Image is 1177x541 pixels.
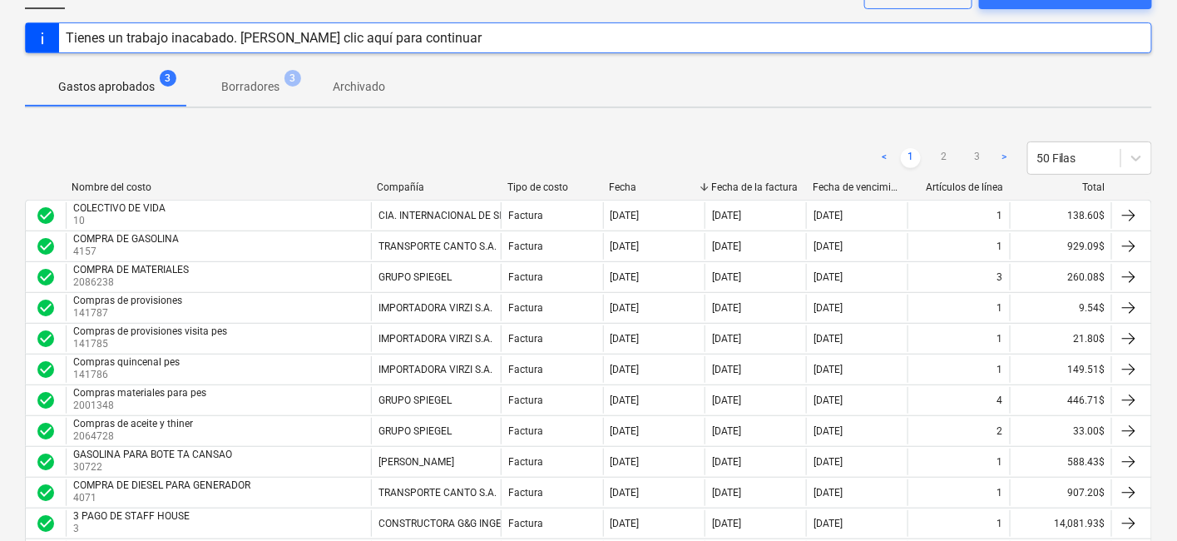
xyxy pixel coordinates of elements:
div: La factura fue aprobada [36,421,56,441]
div: GRUPO SPIEGEL [378,425,452,437]
p: 141787 [73,306,185,320]
div: Factura [508,302,543,314]
div: Tienes un trabajo inacabado. [PERSON_NAME] clic aquí para continuar [66,30,482,46]
div: [DATE] [712,425,741,437]
p: Gastos aprobados [58,78,155,96]
div: Artículos de línea [915,181,1003,193]
div: [DATE] [814,333,843,345]
div: 1 [997,456,1003,468]
div: Factura [508,210,543,221]
div: [DATE] [712,241,741,252]
div: [DATE] [611,241,640,252]
div: [DATE] [712,395,741,406]
div: [DATE] [814,518,843,529]
span: check_circle [36,267,56,287]
div: La factura fue aprobada [36,298,56,318]
div: IMPORTADORA VIRZI S.A. [378,333,492,345]
div: Factura [508,395,543,406]
p: 4071 [73,491,254,505]
span: 3 [284,70,301,87]
div: Factura [508,425,543,437]
div: IMPORTADORA VIRZI S.A. [378,364,492,375]
div: GASOLINA PARA BOTE TA CANSAO [73,449,232,460]
div: [DATE] [611,395,640,406]
div: [DATE] [712,364,741,375]
div: 1 [997,302,1003,314]
div: 33.00$ [1010,418,1111,444]
a: Next page [994,148,1014,168]
div: [DATE] [611,456,640,468]
div: La factura fue aprobada [36,329,56,349]
div: [DATE] [712,210,741,221]
p: 4157 [73,245,182,259]
p: 3 [73,522,193,536]
span: check_circle [36,421,56,441]
div: 3 PAGO DE STAFF HOUSE [73,510,190,522]
div: 1 [997,333,1003,345]
div: Factura [508,333,543,345]
div: GRUPO SPIEGEL [378,395,452,406]
div: 138.60$ [1010,202,1111,229]
div: [PERSON_NAME] [378,456,454,468]
div: Factura [508,271,543,283]
div: 1 [997,210,1003,221]
div: La factura fue aprobada [36,267,56,287]
div: 446.71$ [1010,387,1111,414]
span: check_circle [36,236,56,256]
div: 4 [997,395,1003,406]
div: [DATE] [611,271,640,283]
div: La factura fue aprobada [36,390,56,410]
div: 929.09$ [1010,233,1111,260]
div: [DATE] [814,487,843,499]
span: check_circle [36,329,56,349]
div: CIA. INTERNACIONAL DE SEGURO [378,210,531,221]
div: [DATE] [712,302,741,314]
a: Page 3 [967,148,987,168]
div: TRANSPORTE CANTO S.A. [378,241,497,252]
div: 907.20$ [1010,479,1111,506]
div: [DATE] [611,210,640,221]
a: Page 1 is your current page [901,148,921,168]
div: [DATE] [611,518,640,529]
iframe: Chat Widget [1094,461,1177,541]
div: GRUPO SPIEGEL [378,271,452,283]
span: check_circle [36,514,56,534]
div: [DATE] [814,210,843,221]
p: 30722 [73,460,235,474]
div: [DATE] [611,302,640,314]
div: La factura fue aprobada [36,360,56,380]
div: Tipo de costo [507,181,596,193]
div: Fecha [610,181,698,193]
p: 2064728 [73,429,196,444]
div: Nombre del costo [72,181,363,193]
div: 260.08$ [1010,264,1111,290]
div: [DATE] [712,333,741,345]
div: [DATE] [712,487,741,499]
div: COMPRA DE GASOLINA [73,233,179,245]
div: [DATE] [814,395,843,406]
div: 3 [997,271,1003,283]
div: Factura [508,487,543,499]
div: 1 [997,364,1003,375]
a: Page 2 [934,148,954,168]
div: 1 [997,241,1003,252]
div: [DATE] [814,456,843,468]
div: [DATE] [814,425,843,437]
div: [DATE] [712,456,741,468]
div: 14,081.93$ [1010,510,1111,537]
div: [DATE] [611,425,640,437]
span: check_circle [36,360,56,380]
div: 9.54$ [1010,295,1111,321]
div: Widget de chat [1094,461,1177,541]
div: Compañía [377,181,494,193]
div: 1 [997,487,1003,499]
div: Fecha de vencimiento [814,181,902,193]
div: COMPRA DE DIESEL PARA GENERADOR [73,479,250,491]
div: Factura [508,456,543,468]
div: Factura [508,241,543,252]
div: [DATE] [611,364,640,375]
span: check_circle [36,390,56,410]
div: La factura fue aprobada [36,483,56,503]
div: [DATE] [712,518,741,529]
div: [DATE] [611,487,640,499]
